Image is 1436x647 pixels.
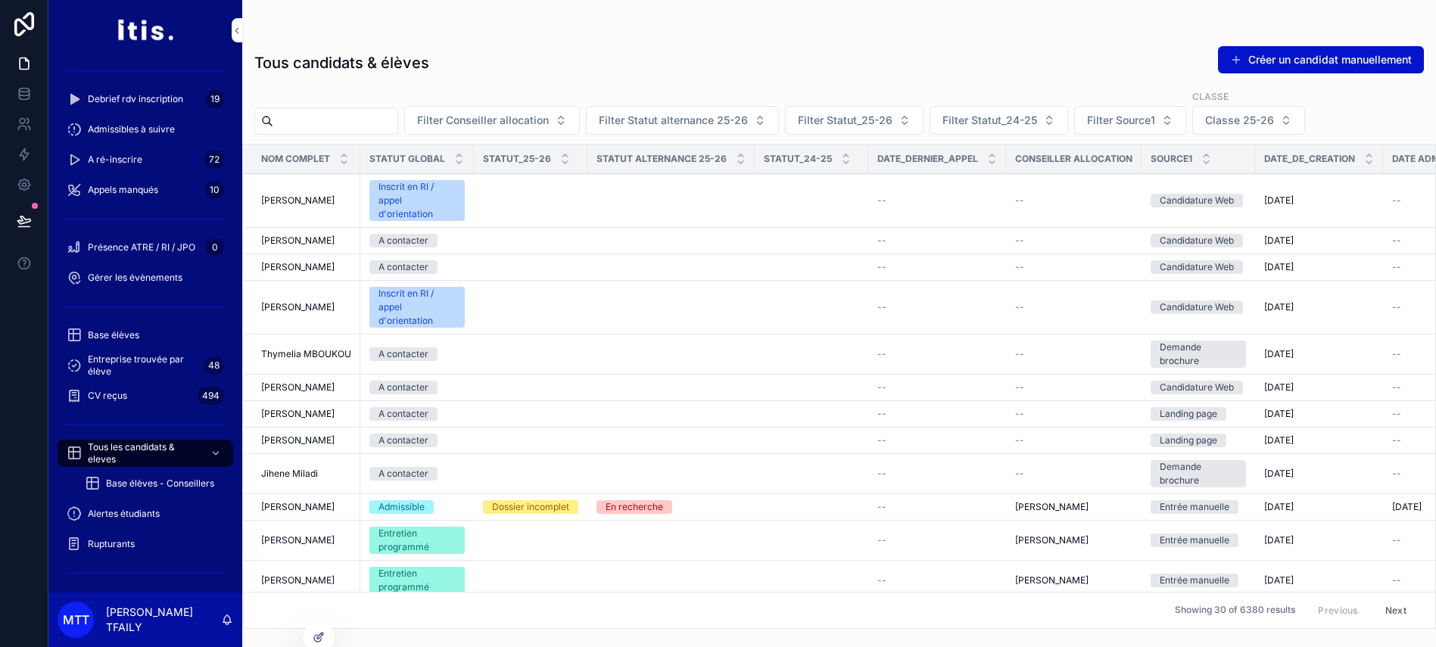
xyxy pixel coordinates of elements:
a: [PERSON_NAME] [261,301,351,313]
div: 19 [206,90,224,108]
span: -- [877,574,886,586]
a: [PERSON_NAME] [261,574,351,586]
div: Landing page [1160,407,1217,421]
span: Alertes étudiants [88,508,160,520]
a: [PERSON_NAME] [261,501,351,513]
span: Base élèves [88,329,139,341]
span: -- [1015,301,1024,313]
a: -- [1015,348,1132,360]
span: Filter Statut_24-25 [942,113,1037,128]
span: Showing 30 of 6380 results [1175,605,1295,617]
span: -- [877,501,886,513]
a: Rupturants [58,530,233,558]
a: Candidature Web [1151,234,1246,247]
span: -- [1392,408,1401,420]
span: [PERSON_NAME] [261,534,335,546]
a: Créer un candidat manuellement [1218,46,1424,73]
span: -- [877,348,886,360]
a: [DATE] [1264,501,1374,513]
a: A contacter [369,434,465,447]
div: A contacter [378,467,428,481]
a: A ré-inscrire72 [58,146,233,173]
a: -- [877,194,997,207]
div: Candidature Web [1160,194,1234,207]
div: Entrée manuelle [1160,533,1229,547]
span: -- [1392,534,1401,546]
span: -- [1392,235,1401,247]
a: [PERSON_NAME] [1015,574,1132,586]
a: [PERSON_NAME] [261,235,351,247]
a: [DATE] [1264,468,1374,480]
span: -- [1015,235,1024,247]
a: Présence ATRE / RI / JPO0 [58,234,233,261]
span: -- [1015,194,1024,207]
div: Demande brochure [1160,460,1237,487]
a: Candidature Web [1151,194,1246,207]
span: Filter Conseiller allocation [417,113,549,128]
button: Select Button [1192,106,1305,135]
div: Candidature Web [1160,260,1234,274]
label: Classe [1192,89,1229,103]
div: Inscrit en RI / appel d'orientation [378,180,456,221]
span: [PERSON_NAME] [261,501,335,513]
a: A contacter [369,467,465,481]
span: Admissibles à suivre [88,123,175,135]
span: [DATE] [1392,501,1422,513]
a: [DATE] [1264,301,1374,313]
a: [PERSON_NAME] [261,381,351,393]
a: [DATE] [1264,574,1374,586]
span: -- [1015,348,1024,360]
span: [PERSON_NAME] [261,301,335,313]
div: A contacter [378,260,428,274]
span: -- [877,194,886,207]
div: A contacter [378,381,428,394]
a: Landing page [1151,434,1246,447]
span: Statut_24-25 [764,153,832,165]
a: -- [1015,301,1132,313]
span: -- [1392,468,1401,480]
span: Jihene Miladi [261,468,318,480]
span: -- [877,408,886,420]
a: [DATE] [1264,434,1374,446]
button: Next [1375,599,1417,622]
div: 10 [205,181,224,199]
span: -- [877,534,886,546]
span: -- [877,301,886,313]
div: 0 [206,238,224,257]
span: A ré-inscrire [88,154,142,166]
a: Entreprise trouvée par élève48 [58,352,233,379]
a: Demande brochure [1151,341,1246,368]
a: [DATE] [1264,348,1374,360]
div: Admissible [378,500,425,514]
a: [PERSON_NAME] [261,408,351,420]
a: -- [1015,408,1132,420]
a: A contacter [369,234,465,247]
a: -- [1015,261,1132,273]
div: Candidature Web [1160,234,1234,247]
a: Inscrit en RI / appel d'orientation [369,180,465,221]
div: 494 [198,387,224,405]
span: [DATE] [1264,574,1294,586]
a: -- [1015,235,1132,247]
a: Candidature Web [1151,381,1246,394]
div: Entretien programmé [378,527,456,554]
span: [PERSON_NAME] [261,194,335,207]
a: Gérer les évènements [58,264,233,291]
a: -- [877,261,997,273]
span: -- [1392,194,1401,207]
div: Candidature Web [1160,381,1234,394]
a: -- [877,235,997,247]
div: Dossier incomplet [492,500,569,514]
button: Select Button [404,106,580,135]
a: -- [1015,381,1132,393]
span: [DATE] [1264,235,1294,247]
div: Landing page [1160,434,1217,447]
span: MTT [63,611,89,629]
span: Date_dernier_appel [877,153,978,165]
a: Debrief rdv inscription19 [58,86,233,113]
a: Entretien programmé [369,527,465,554]
span: [DATE] [1264,434,1294,446]
span: [DATE] [1264,408,1294,420]
div: A contacter [378,234,428,247]
a: [DATE] [1264,261,1374,273]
